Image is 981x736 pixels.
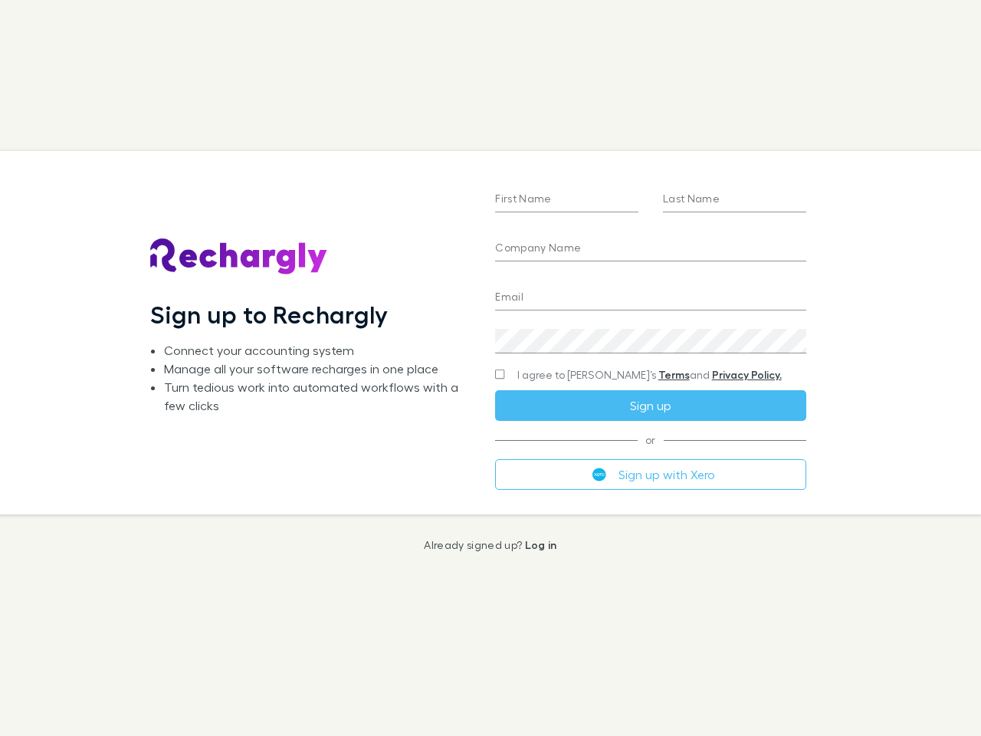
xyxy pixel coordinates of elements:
[424,539,556,551] p: Already signed up?
[592,468,606,481] img: Xero's logo
[658,368,690,381] a: Terms
[164,378,471,415] li: Turn tedious work into automated workflows with a few clicks
[517,367,782,383] span: I agree to [PERSON_NAME]’s and
[150,300,389,329] h1: Sign up to Rechargly
[525,538,557,551] a: Log in
[495,459,805,490] button: Sign up with Xero
[164,360,471,378] li: Manage all your software recharges in one place
[495,439,805,440] span: or
[712,368,782,381] a: Privacy Policy.
[164,341,471,360] li: Connect your accounting system
[150,238,328,275] img: Rechargly's Logo
[495,390,805,421] button: Sign up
